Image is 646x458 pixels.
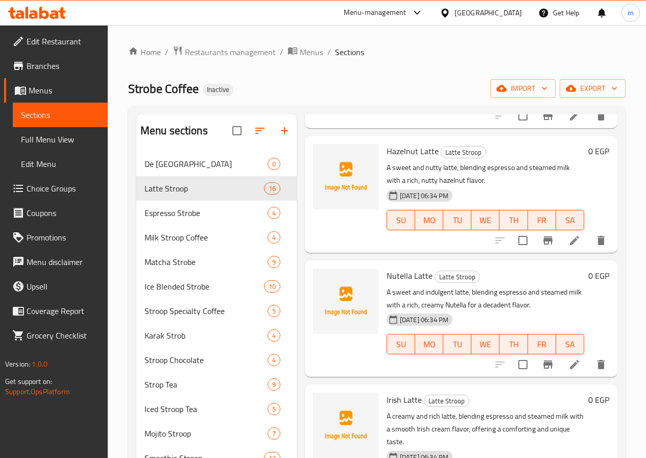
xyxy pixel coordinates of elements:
[435,271,480,283] span: Latte Stroop
[300,46,323,58] span: Menus
[499,210,528,230] button: TH
[471,210,499,230] button: WE
[528,334,556,354] button: FR
[419,337,439,352] span: MO
[27,231,100,244] span: Promotions
[136,323,297,348] div: Karak Strob4
[4,323,108,348] a: Grocery Checklist
[441,146,486,158] div: Latte Stroop
[589,352,613,377] button: delete
[313,393,378,458] img: Irish Latte
[136,201,297,225] div: Espresso Strobe4
[396,191,452,201] span: [DATE] 06:34 PM
[475,213,495,228] span: WE
[536,228,560,253] button: Branch-specific-item
[140,123,208,138] h2: Menu sections
[29,84,100,97] span: Menus
[441,147,486,158] span: Latte Stroop
[268,427,280,440] div: items
[268,378,280,391] div: items
[4,29,108,54] a: Edit Restaurant
[136,176,297,201] div: Latte Stroop16
[387,210,415,230] button: SU
[128,77,199,100] span: Strobe Coffee
[136,225,297,250] div: Milk Stroop Coffee4
[27,329,100,342] span: Grocery Checklist
[499,334,528,354] button: TH
[4,274,108,299] a: Upsell
[268,380,280,390] span: 9
[136,397,297,421] div: Iced Stroop Tea5
[145,231,268,244] span: Milk Stroop Coffee
[173,45,276,59] a: Restaurants management
[145,305,268,317] span: Stroop Specialty Coffee
[504,337,523,352] span: TH
[268,231,280,244] div: items
[589,228,613,253] button: delete
[568,234,581,247] a: Edit menu item
[21,158,100,170] span: Edit Menu
[4,176,108,201] a: Choice Groups
[27,207,100,219] span: Coupons
[145,207,268,219] span: Espresso Strobe
[560,213,580,228] span: SA
[568,82,617,95] span: export
[387,143,439,159] span: Hazelnut Latte
[27,60,100,72] span: Branches
[512,354,534,375] span: Select to update
[512,230,534,251] span: Select to update
[560,337,580,352] span: SA
[556,334,584,354] button: SA
[447,337,467,352] span: TU
[589,104,613,128] button: delete
[512,105,534,127] span: Select to update
[145,329,268,342] span: Karak Strob
[27,305,100,317] span: Coverage Report
[447,213,467,228] span: TU
[532,337,552,352] span: FR
[265,282,280,292] span: 10
[443,210,471,230] button: TU
[268,429,280,439] span: 7
[268,158,280,170] div: items
[396,315,452,325] span: [DATE] 06:34 PM
[268,256,280,268] div: items
[136,299,297,323] div: Stroop Specialty Coffee5
[136,250,297,274] div: Matcha Strobe9
[5,385,70,398] a: Support.OpsPlatform
[203,85,233,94] span: Inactive
[532,213,552,228] span: FR
[145,256,268,268] span: Matcha Strobe
[5,375,52,388] span: Get support on:
[136,274,297,299] div: Ice Blended Strobe10
[185,46,276,58] span: Restaurants management
[490,79,556,98] button: import
[268,257,280,267] span: 9
[268,208,280,218] span: 4
[4,225,108,250] a: Promotions
[391,213,411,228] span: SU
[165,46,169,58] li: /
[13,103,108,127] a: Sections
[313,144,378,209] img: Hazelnut Latte
[27,280,100,293] span: Upsell
[335,46,364,58] span: Sections
[145,354,268,366] div: Stroop Chocolate
[27,256,100,268] span: Menu disclaimer
[443,334,471,354] button: TU
[136,348,297,372] div: Stroop Chocolate4
[471,334,499,354] button: WE
[454,7,522,18] div: [GEOGRAPHIC_DATA]
[475,337,495,352] span: WE
[628,7,634,18] span: m
[145,182,264,195] span: Latte Stroop
[145,378,268,391] span: Strop Tea
[419,213,439,228] span: MO
[128,45,626,59] nav: breadcrumb
[588,393,609,407] h6: 0 EGP
[136,421,297,446] div: Mojito Stroop7
[387,286,584,311] p: A sweet and indulgent latte, blending espresso and steamed milk with a rich, creamy Nutella for a...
